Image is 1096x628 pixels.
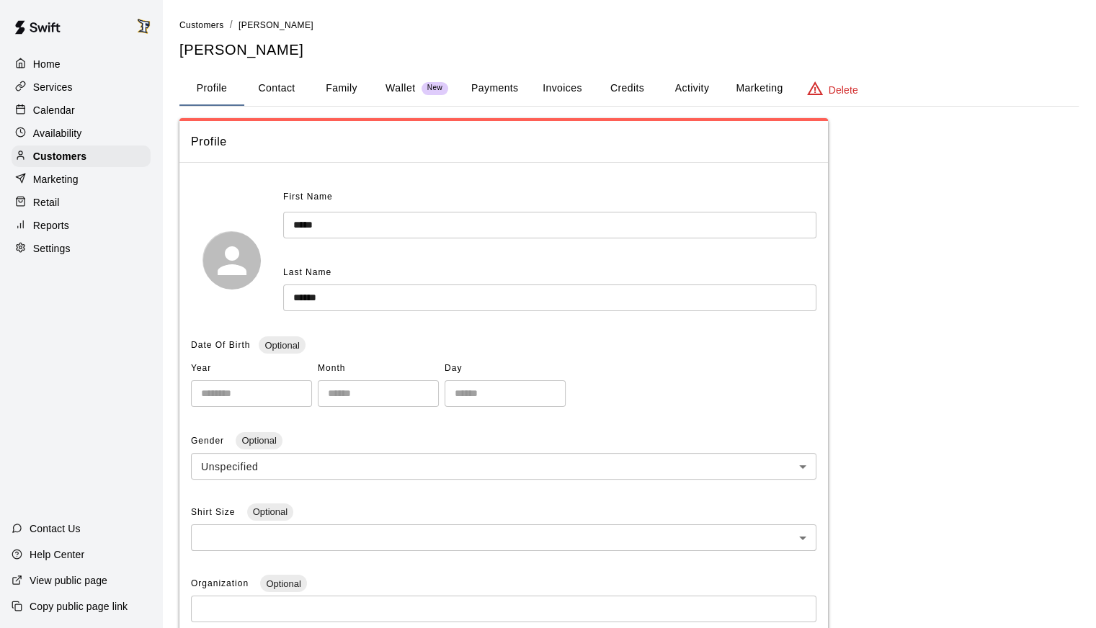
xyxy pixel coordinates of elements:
[12,53,151,75] a: Home
[12,76,151,98] a: Services
[239,20,313,30] span: [PERSON_NAME]
[594,71,659,106] button: Credits
[283,267,331,277] span: Last Name
[422,84,448,93] span: New
[33,103,75,117] p: Calendar
[33,241,71,256] p: Settings
[179,40,1079,60] h5: [PERSON_NAME]
[30,547,84,562] p: Help Center
[386,81,416,96] p: Wallet
[179,20,224,30] span: Customers
[230,17,233,32] li: /
[12,99,151,121] a: Calendar
[179,71,244,106] button: Profile
[191,507,239,517] span: Shirt Size
[236,435,282,446] span: Optional
[135,17,152,35] img: Trevor Walraven
[460,71,530,106] button: Payments
[33,149,86,163] p: Customers
[132,12,162,40] div: Trevor Walraven
[12,145,151,167] a: Customers
[30,599,128,614] p: Copy public page link
[33,80,73,94] p: Services
[179,71,1079,106] div: basic tabs example
[12,169,151,190] a: Marketing
[191,340,250,350] span: Date Of Birth
[33,195,60,210] p: Retail
[33,218,69,233] p: Reports
[318,357,439,380] span: Month
[191,357,312,380] span: Year
[33,126,82,140] p: Availability
[259,340,305,351] span: Optional
[191,578,251,588] span: Organization
[260,578,306,589] span: Optional
[244,71,309,106] button: Contact
[309,71,374,106] button: Family
[283,186,333,209] span: First Name
[247,506,293,517] span: Optional
[829,83,858,97] p: Delete
[191,436,227,446] span: Gender
[191,133,816,151] span: Profile
[724,71,794,106] button: Marketing
[179,17,1079,33] nav: breadcrumb
[12,238,151,259] a: Settings
[530,71,594,106] button: Invoices
[12,122,151,144] a: Availability
[445,357,566,380] span: Day
[12,215,151,236] a: Reports
[191,453,816,480] div: Unspecified
[33,57,61,71] p: Home
[30,573,107,588] p: View public page
[659,71,724,106] button: Activity
[179,19,224,30] a: Customers
[30,521,81,536] p: Contact Us
[33,172,79,187] p: Marketing
[12,192,151,213] a: Retail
